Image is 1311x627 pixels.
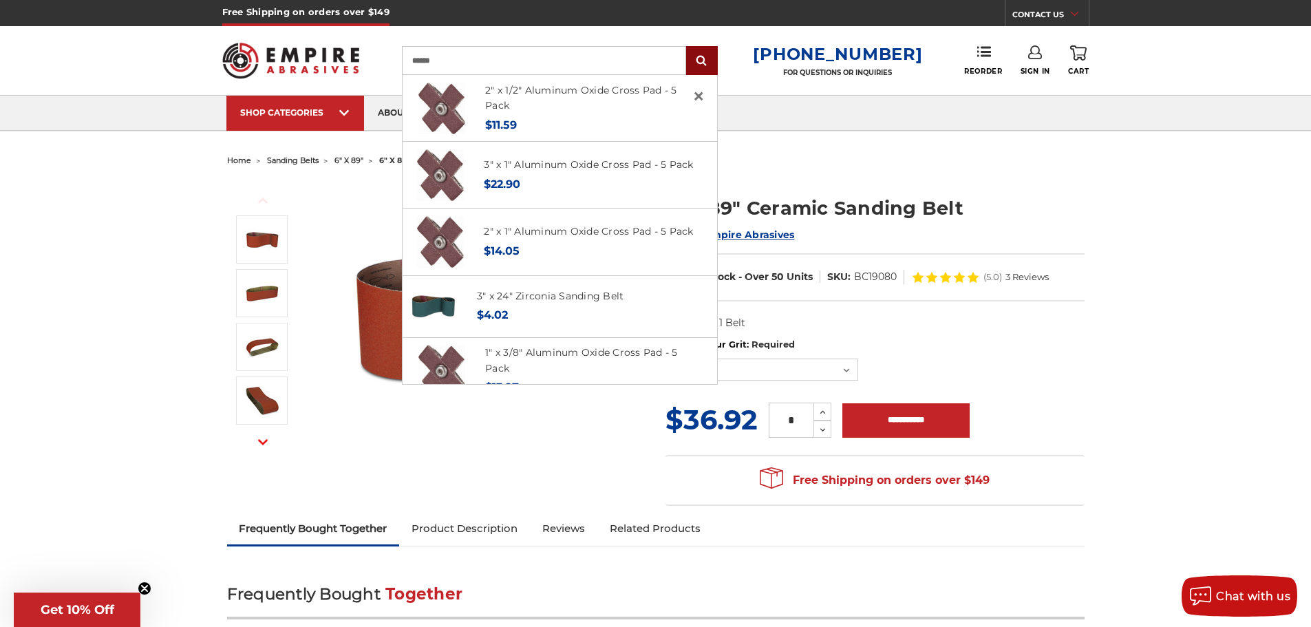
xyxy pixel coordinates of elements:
[410,283,457,330] img: 3" x 24" Zirconia Sanding Belt
[665,403,758,436] span: $36.92
[41,602,114,617] span: Get 10% Off
[854,270,897,284] dd: BC19080
[484,244,520,257] span: $14.05
[752,339,795,350] small: Required
[417,216,464,268] img: Abrasive Cross Pad
[530,513,597,544] a: Reviews
[485,118,517,131] span: $11.59
[1068,45,1089,76] a: Cart
[738,270,769,283] span: - Over
[222,34,360,87] img: Empire Abrasives
[964,67,1002,76] span: Reorder
[227,584,381,604] span: Frequently Bought
[1216,590,1290,603] span: Chat with us
[1068,67,1089,76] span: Cart
[484,178,520,191] span: $22.90
[227,156,251,165] a: home
[485,84,677,112] a: 2" x 1/2" Aluminum Oxide Cross Pad - 5 Pack
[964,45,1002,75] a: Reorder
[334,156,363,165] a: 6" x 89"
[787,270,813,283] span: Units
[138,582,151,595] button: Close teaser
[227,513,400,544] a: Frequently Bought Together
[245,222,279,257] img: 6" x 89" Ceramic Sanding Belt
[484,158,693,171] a: 3" x 1" Aluminum Oxide Cross Pad - 5 Pack
[379,156,500,165] span: 6" x 89" ceramic sanding belt
[1182,575,1297,617] button: Chat with us
[719,316,745,330] dd: 1 Belt
[246,186,279,215] button: Previous
[14,593,140,627] div: Get 10% OffClose teaser
[246,427,279,457] button: Next
[417,149,464,201] img: Abrasive Cross Pad
[484,225,693,237] a: 2" x 1" Aluminum Oxide Cross Pad - 5 Pack
[399,513,530,544] a: Product Description
[385,584,462,604] span: Together
[418,345,465,396] img: Abrasive Cross Pad
[245,330,279,364] img: 6" x 89" Sanding Belt - Ceramic
[827,270,851,284] dt: SKU:
[245,383,279,418] img: 6" x 89" Sanding Belt - Cer
[753,44,922,64] a: [PHONE_NUMBER]
[665,195,1085,222] h1: 6" x 89" Ceramic Sanding Belt
[688,47,716,75] input: Submit
[1012,7,1089,26] a: CONTACT US
[771,270,784,283] span: 50
[760,467,990,494] span: Free Shipping on orders over $149
[485,346,678,374] a: 1" x 3/8" Aluminum Oxide Cross Pad - 5 Pack
[692,83,705,109] span: ×
[477,290,624,302] a: 3" x 24" Zirconia Sanding Belt
[688,85,710,107] a: Close
[597,513,713,544] a: Related Products
[753,68,922,77] p: FOR QUESTIONS OR INQUIRIES
[364,96,436,131] a: about us
[485,381,519,394] span: $13.97
[704,229,794,241] a: Empire Abrasives
[665,338,1085,352] label: Choose Your Grit:
[418,83,465,134] img: Abrasive Cross Pad
[345,180,620,456] img: 6" x 89" Ceramic Sanding Belt
[1005,273,1049,281] span: 3 Reviews
[245,276,279,310] img: 6" x 89" Cer Sanding Belt
[240,107,350,118] div: SHOP CATEGORIES
[477,308,508,321] span: $4.02
[983,273,1002,281] span: (5.0)
[267,156,319,165] a: sanding belts
[1021,67,1050,76] span: Sign In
